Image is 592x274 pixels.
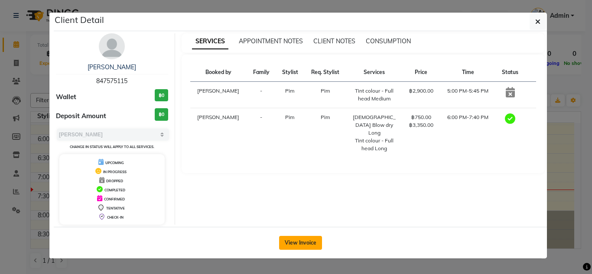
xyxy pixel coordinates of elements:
h3: ฿0 [155,108,168,121]
td: - [247,82,276,108]
td: [PERSON_NAME] [190,82,247,108]
th: Stylist [276,63,304,82]
th: Status [496,63,525,82]
td: 5:00 PM-5:45 PM [440,82,496,108]
span: CONSUMPTION [366,37,411,45]
span: CONFIRMED [104,197,125,201]
span: Pim [321,87,330,94]
span: APPOINTMENT NOTES [239,37,303,45]
div: Tint colour - Full head Medium [351,87,397,103]
span: CHECK-IN [107,215,124,219]
a: [PERSON_NAME] [88,63,136,71]
div: ฿750.00 [408,113,435,121]
td: - [247,108,276,158]
span: UPCOMING [105,161,124,165]
span: IN PROGRESS [103,170,127,174]
div: ฿2,900.00 [408,87,435,95]
span: 847575115 [96,77,127,85]
div: ฿3,350.00 [408,121,435,129]
td: 6:00 PM-7:40 PM [440,108,496,158]
th: Booked by [190,63,247,82]
button: View Invoice [279,236,322,250]
span: Deposit Amount [56,111,106,121]
h5: Client Detail [55,13,104,26]
th: Price [403,63,440,82]
span: CLIENT NOTES [313,37,355,45]
span: Wallet [56,92,76,102]
h3: ฿0 [155,89,168,102]
small: Change in status will apply to all services. [70,145,154,149]
span: SERVICES [192,34,228,49]
th: Req. Stylist [304,63,346,82]
th: Services [346,63,403,82]
span: Pim [321,114,330,120]
span: Pim [285,114,295,120]
th: Time [440,63,496,82]
div: [DEMOGRAPHIC_DATA] Blow dry Long [351,113,397,137]
span: Pim [285,87,295,94]
img: avatar [99,33,125,59]
span: COMPLETED [104,188,125,192]
span: DROPPED [106,179,123,183]
td: [PERSON_NAME] [190,108,247,158]
span: TENTATIVE [106,206,125,210]
div: Tint colour - Full head Long [351,137,397,152]
th: Family [247,63,276,82]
